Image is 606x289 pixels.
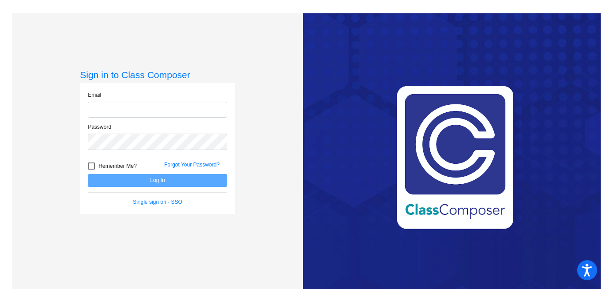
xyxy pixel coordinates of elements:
[88,123,111,131] label: Password
[133,199,182,205] a: Single sign on - SSO
[98,161,137,171] span: Remember Me?
[88,174,227,187] button: Log In
[80,69,235,80] h3: Sign in to Class Composer
[164,162,220,168] a: Forgot Your Password?
[88,91,101,99] label: Email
